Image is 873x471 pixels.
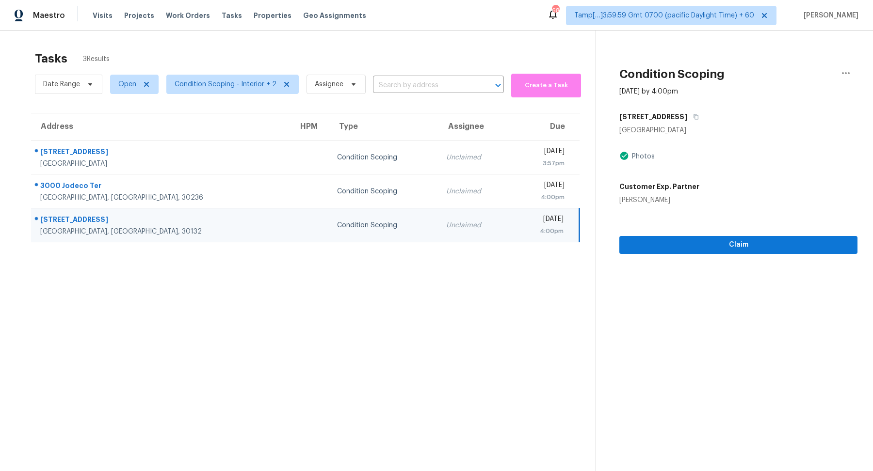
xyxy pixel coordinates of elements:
[516,80,576,91] span: Create a Task
[329,113,438,141] th: Type
[303,11,366,20] span: Geo Assignments
[519,226,564,236] div: 4:00pm
[438,113,511,141] th: Assignee
[519,180,565,192] div: [DATE]
[446,220,503,230] div: Unclaimed
[373,78,477,93] input: Search by address
[629,152,655,161] div: Photos
[619,112,687,122] h5: [STREET_ADDRESS]
[40,215,283,227] div: [STREET_ADDRESS]
[511,113,580,141] th: Due
[574,11,754,20] span: Tamp[…]3:59:59 Gmt 0700 (pacific Daylight Time) + 60
[40,227,283,236] div: [GEOGRAPHIC_DATA], [GEOGRAPHIC_DATA], 30132
[446,187,503,196] div: Unclaimed
[31,113,291,141] th: Address
[40,147,283,159] div: [STREET_ADDRESS]
[43,79,80,89] span: Date Range
[124,11,154,20] span: Projects
[40,159,283,169] div: [GEOGRAPHIC_DATA]
[337,187,431,196] div: Condition Scoping
[446,153,503,162] div: Unclaimed
[519,158,565,168] div: 3:57pm
[627,239,850,251] span: Claim
[552,6,559,16] div: 687
[40,193,283,203] div: [GEOGRAPHIC_DATA], [GEOGRAPHIC_DATA], 30236
[619,182,699,191] h5: Customer Exp. Partner
[166,11,210,20] span: Work Orders
[619,195,699,205] div: [PERSON_NAME]
[254,11,291,20] span: Properties
[33,11,65,20] span: Maestro
[619,87,678,96] div: [DATE] by 4:00pm
[337,220,431,230] div: Condition Scoping
[519,214,564,226] div: [DATE]
[511,74,581,97] button: Create a Task
[619,151,629,161] img: Artifact Present Icon
[222,12,242,19] span: Tasks
[315,79,343,89] span: Assignee
[291,113,330,141] th: HPM
[35,54,67,63] h2: Tasks
[800,11,858,20] span: [PERSON_NAME]
[687,108,700,126] button: Copy Address
[619,69,725,79] h2: Condition Scoping
[93,11,113,20] span: Visits
[118,79,136,89] span: Open
[83,54,110,64] span: 3 Results
[337,153,431,162] div: Condition Scoping
[40,181,283,193] div: 3000 Jodeco Ter
[619,236,857,254] button: Claim
[619,126,857,135] div: [GEOGRAPHIC_DATA]
[519,146,565,158] div: [DATE]
[175,79,276,89] span: Condition Scoping - Interior + 2
[519,192,565,202] div: 4:00pm
[491,78,505,92] button: Open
